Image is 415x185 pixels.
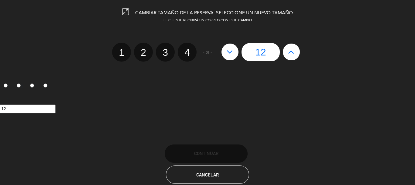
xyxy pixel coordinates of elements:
[27,81,40,91] label: 3
[112,43,131,62] label: 1
[30,84,34,87] input: 3
[166,165,249,184] button: Cancelar
[203,49,212,56] span: - or -
[165,144,248,163] button: Continuar
[134,43,153,62] label: 2
[43,84,47,87] input: 4
[156,43,175,62] label: 3
[17,84,21,87] input: 2
[163,19,252,22] span: EL CLIENTE RECIBIRÁ UN CORREO CON ESTE CAMBIO
[135,11,293,16] span: CAMBIAR TAMAÑO DE LA RESERVA. SELECCIONE UN NUEVO TAMAÑO
[194,151,218,156] span: Continuar
[40,81,53,91] label: 4
[196,172,219,177] span: Cancelar
[13,81,27,91] label: 2
[4,84,8,87] input: 1
[178,43,197,62] label: 4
